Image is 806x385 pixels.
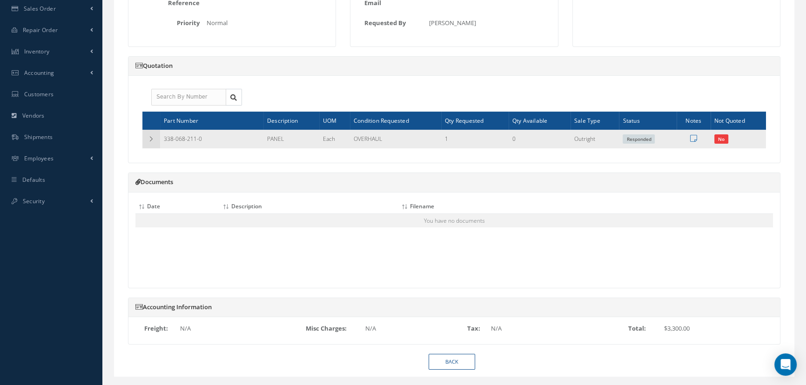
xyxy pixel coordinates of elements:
[357,19,422,28] label: Requested By
[200,19,329,32] div: Normal
[23,197,45,205] span: Security
[460,324,484,333] label: Tax:
[22,112,45,119] span: Vendors
[623,116,639,125] span: Status
[424,217,485,225] span: You have no documents
[263,130,319,148] td: PANEL
[509,130,571,148] td: 0
[24,154,54,162] span: Employees
[422,19,551,32] div: [PERSON_NAME]
[24,133,53,141] span: Shipments
[621,324,657,333] label: Total:
[445,116,484,125] span: Qty Requested
[135,62,773,70] h5: Quotation
[22,176,45,184] span: Defaults
[774,353,797,376] div: Open Intercom Messenger
[354,116,409,125] span: Condition Requested
[350,130,441,148] td: OVERHAUL
[24,69,54,77] span: Accounting
[323,116,337,125] span: UOM
[429,354,475,370] a: BACK
[267,116,298,125] span: Description
[623,134,655,144] span: Responded
[714,134,728,144] span: No
[398,199,717,214] th: Filename
[137,324,173,333] label: Freight:
[685,116,701,125] span: Notes
[24,5,56,13] span: Sales Order
[358,324,442,337] span: N/A
[441,130,509,148] td: 1
[299,324,358,333] label: Misc Charges:
[512,116,548,125] span: Qty Available
[135,19,200,28] label: Priority
[164,116,198,125] span: Part Number
[135,179,447,186] h5: Documents
[319,130,350,148] td: Each
[574,116,600,125] span: Sale Type
[160,130,263,148] td: 338-068-211-0
[23,26,58,34] span: Repair Order
[24,47,50,55] span: Inventory
[24,90,54,98] span: Customers
[220,199,398,214] th: Description
[571,130,619,148] td: Outright
[484,324,603,337] span: N/A
[657,324,765,337] span: $3,300.00
[151,89,226,106] input: Search By Number
[173,324,281,337] span: N/A
[135,199,199,214] th: Date
[714,116,745,125] span: Not Quoted
[135,304,773,311] h5: Accounting Information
